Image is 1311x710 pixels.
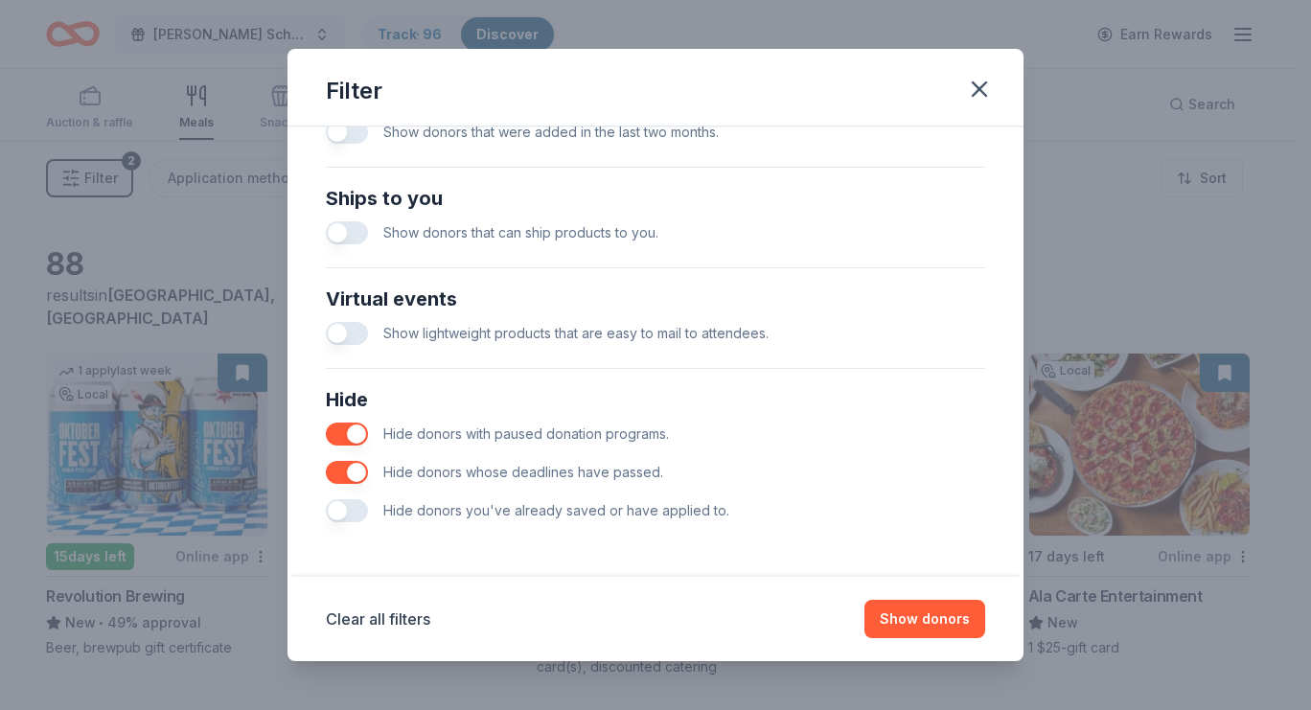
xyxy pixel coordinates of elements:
[383,224,658,240] span: Show donors that can ship products to you.
[326,284,985,314] div: Virtual events
[326,76,382,106] div: Filter
[326,183,985,214] div: Ships to you
[326,607,430,630] button: Clear all filters
[383,124,719,140] span: Show donors that were added in the last two months.
[383,425,669,442] span: Hide donors with paused donation programs.
[326,384,985,415] div: Hide
[383,502,729,518] span: Hide donors you've already saved or have applied to.
[864,600,985,638] button: Show donors
[383,464,663,480] span: Hide donors whose deadlines have passed.
[383,325,769,341] span: Show lightweight products that are easy to mail to attendees.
